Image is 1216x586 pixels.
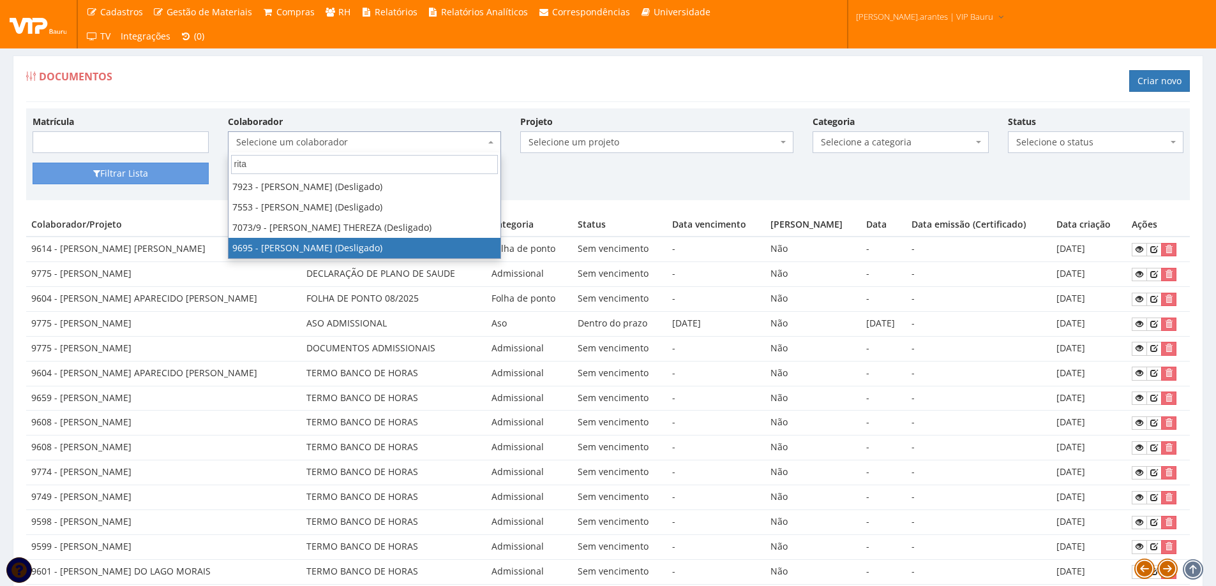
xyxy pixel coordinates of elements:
span: Gestão de Materiais [167,6,252,18]
td: - [667,534,765,559]
td: Sem vencimento [573,509,667,534]
th: Data vencimento [667,213,765,237]
li: 7553 - [PERSON_NAME] (Desligado) [229,197,500,217]
td: [DATE] [1051,485,1127,510]
th: Data [861,213,906,237]
span: Relatórios Analíticos [441,6,528,18]
td: - [667,509,765,534]
td: [DATE] [667,311,765,336]
td: [DATE] [1051,237,1127,261]
span: Selecione a categoria [813,131,989,153]
td: Sem vencimento [573,237,667,261]
th: Status [573,213,667,237]
td: Sem vencimento [573,262,667,287]
td: 9614 - [PERSON_NAME] [PERSON_NAME] [26,237,301,261]
td: [DATE] [1051,509,1127,534]
td: Dentro do prazo [573,311,667,336]
td: 9774 - [PERSON_NAME] [26,460,301,485]
td: Não [765,287,861,312]
td: Admissional [486,559,573,584]
td: - [667,237,765,261]
td: Não [765,262,861,287]
td: Sem vencimento [573,460,667,485]
td: Não [765,559,861,584]
td: - [861,559,906,584]
td: - [667,485,765,510]
span: Integrações [121,30,170,42]
td: Aso [486,311,573,336]
td: Admissional [486,460,573,485]
td: Sem vencimento [573,436,667,460]
td: [DATE] [1051,287,1127,312]
td: TERMO BANCO DE HORAS [301,436,486,460]
td: Sem vencimento [573,559,667,584]
label: Categoria [813,115,855,128]
td: [DATE] [1051,386,1127,411]
td: Admissional [486,485,573,510]
td: DOCUMENTOS ADMISSIONAIS [301,336,486,361]
span: Selecione um colaborador [236,136,485,149]
td: Admissional [486,534,573,559]
span: Selecione a categoria [821,136,973,149]
td: - [861,460,906,485]
td: TERMO BANCO DE HORAS [301,361,486,386]
label: Status [1008,115,1036,128]
span: TV [100,30,110,42]
td: Sem vencimento [573,386,667,411]
td: - [906,386,1051,411]
button: Filtrar Lista [33,163,209,184]
td: Não [765,237,861,261]
label: Colaborador [228,115,283,128]
td: 9598 - [PERSON_NAME] [26,509,301,534]
td: DECLARAÇÃO DE PLANO DE SAUDE [301,262,486,287]
td: Não [765,436,861,460]
td: Admissional [486,386,573,411]
th: Colaborador/Projeto [26,213,301,237]
td: 9608 - [PERSON_NAME] [26,436,301,460]
li: 9695 - [PERSON_NAME] (Desligado) [229,238,500,258]
td: Sem vencimento [573,534,667,559]
td: - [906,411,1051,436]
td: [DATE] [1051,559,1127,584]
th: Ações [1127,213,1190,237]
td: - [667,287,765,312]
td: Sem vencimento [573,287,667,312]
td: Não [765,460,861,485]
td: Sem vencimento [573,336,667,361]
span: Selecione o status [1016,136,1168,149]
td: 9749 - [PERSON_NAME] [26,485,301,510]
td: [DATE] [1051,361,1127,386]
th: Data emissão (Certificado) [906,213,1051,237]
td: - [906,336,1051,361]
td: Sem vencimento [573,361,667,386]
span: Compras [276,6,315,18]
td: TERMO BANCO DE HORAS [301,559,486,584]
th: Categoria [486,213,573,237]
td: 9659 - [PERSON_NAME] [26,386,301,411]
td: - [906,485,1051,510]
th: Data criação [1051,213,1127,237]
td: TERMO BANCO DE HORAS [301,534,486,559]
td: Folha de ponto [486,237,573,261]
td: 9775 - [PERSON_NAME] [26,336,301,361]
td: - [861,336,906,361]
td: [DATE] [1051,336,1127,361]
td: Sem vencimento [573,485,667,510]
td: 9775 - [PERSON_NAME] [26,311,301,336]
td: [DATE] [1051,262,1127,287]
td: - [906,311,1051,336]
td: - [906,460,1051,485]
td: Não [765,509,861,534]
a: (0) [176,24,210,48]
td: [DATE] [1051,436,1127,460]
a: Criar novo [1129,70,1190,92]
td: 9604 - [PERSON_NAME] APARECIDO [PERSON_NAME] [26,287,301,312]
td: - [861,262,906,287]
td: - [667,460,765,485]
td: TERMO BANCO DE HORAS [301,386,486,411]
td: - [667,386,765,411]
td: - [861,485,906,510]
td: - [906,534,1051,559]
td: Admissional [486,411,573,436]
td: - [861,436,906,460]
